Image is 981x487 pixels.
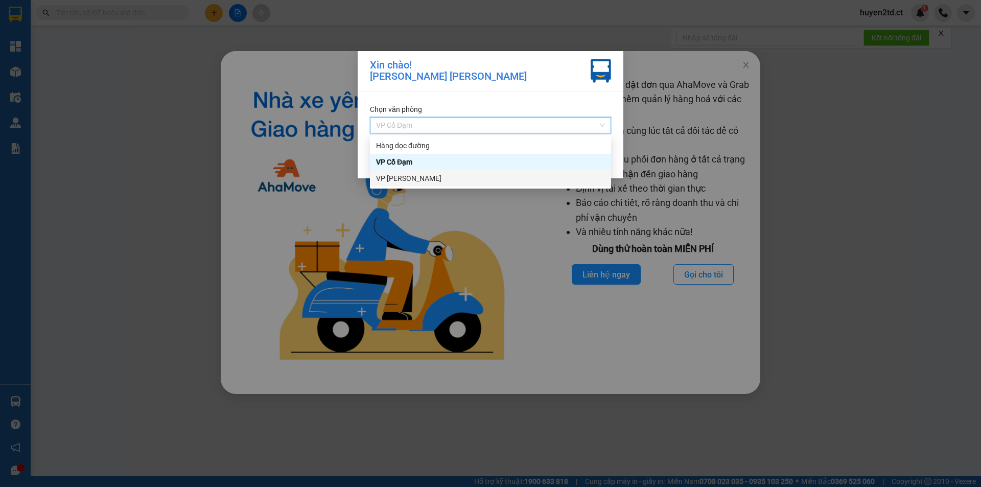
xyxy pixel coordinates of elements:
[370,137,611,154] div: Hàng dọc đường
[370,104,611,115] div: Chọn văn phòng
[376,140,605,151] div: Hàng dọc đường
[370,154,611,170] div: VP Cổ Đạm
[370,170,611,187] div: VP Cương Gián
[376,118,605,133] span: VP Cổ Đạm
[376,173,605,184] div: VP [PERSON_NAME]
[591,59,611,83] img: vxr-icon
[376,156,605,168] div: VP Cổ Đạm
[370,59,527,83] div: Xin chào! [PERSON_NAME] [PERSON_NAME]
